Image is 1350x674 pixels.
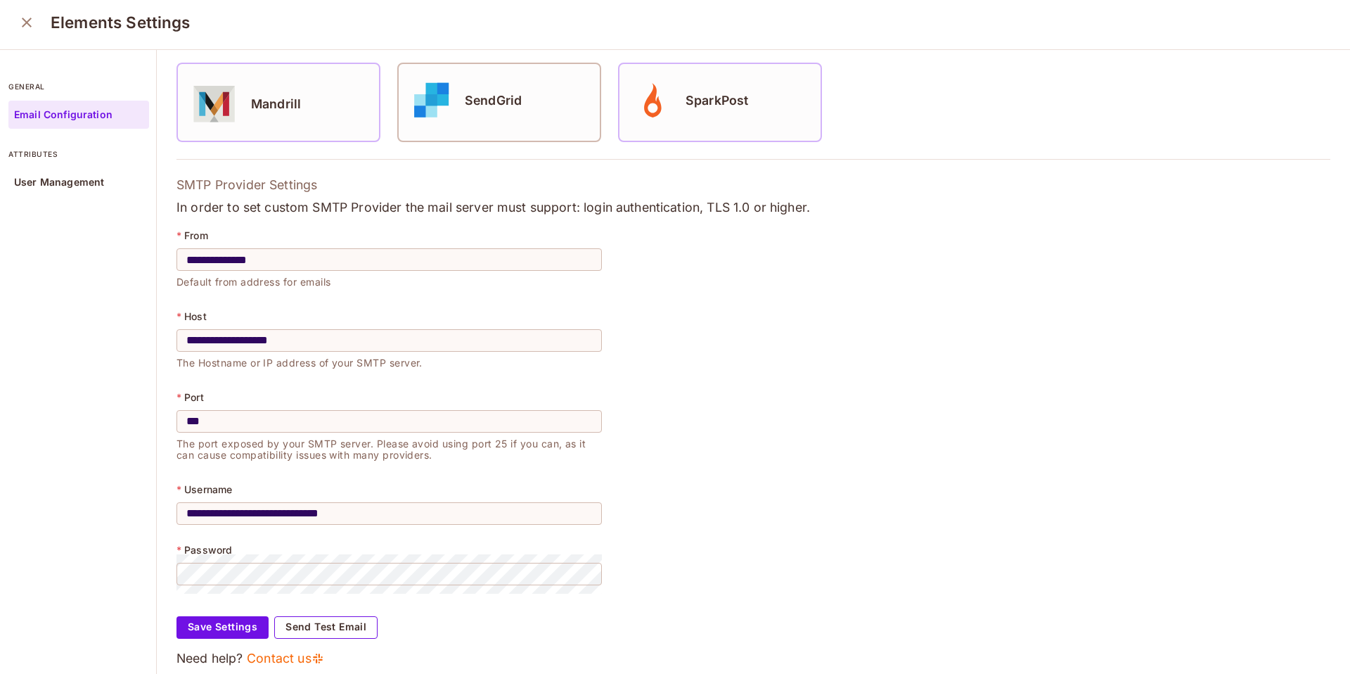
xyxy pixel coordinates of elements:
[465,94,522,108] h5: SendGrid
[274,616,378,639] button: Send Test Email
[176,352,602,369] p: The Hostname or IP address of your SMTP server.
[686,94,748,108] h5: SparkPost
[184,545,232,556] p: Password
[8,148,149,160] p: attributes
[8,81,149,92] p: general
[14,109,112,120] p: Email Configuration
[251,97,301,111] h5: Mandrill
[176,433,602,461] p: The port exposed by your SMTP server. Please avoid using port 25 if you can, as it can cause comp...
[247,650,325,667] a: Contact us
[184,484,232,495] p: Username
[184,230,208,241] p: From
[51,13,191,32] h3: Elements Settings
[184,311,207,322] p: Host
[176,199,1330,216] p: In order to set custom SMTP Provider the mail server must support: login authentication, TLS 1.0 ...
[176,271,602,288] p: Default from address for emails
[184,392,204,403] p: Port
[13,8,41,37] button: close
[176,616,269,639] button: Save Settings
[14,177,104,188] p: User Management
[176,177,1330,193] p: SMTP Provider Settings
[176,650,1330,667] p: Need help?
